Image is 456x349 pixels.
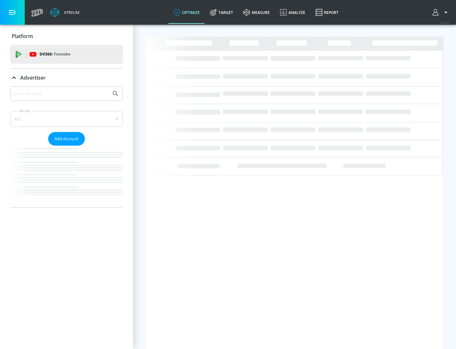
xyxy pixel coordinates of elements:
div: Advertiser [10,86,123,207]
p: Advertiser [20,74,46,81]
div: A-Z [10,111,123,127]
label: Sort By [18,109,32,113]
span: Add Account [54,135,79,142]
div: Advertiser [10,69,123,87]
button: Add Account [48,132,85,146]
nav: list of Advertiser [10,146,123,207]
span: v 4.28.0 [441,21,450,24]
input: Search by name [13,89,109,98]
div: Atrium [61,10,79,15]
a: measure [238,1,275,24]
a: Analyze [275,1,310,24]
a: Atrium [50,8,79,17]
a: Report [310,1,344,24]
p: Youtube [54,51,70,57]
a: optimize [168,1,205,24]
div: Platform [10,27,123,45]
p: DV360: [40,51,70,58]
a: Target [205,1,238,24]
div: DV360: Youtube [10,45,123,64]
p: Platform [12,33,33,40]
